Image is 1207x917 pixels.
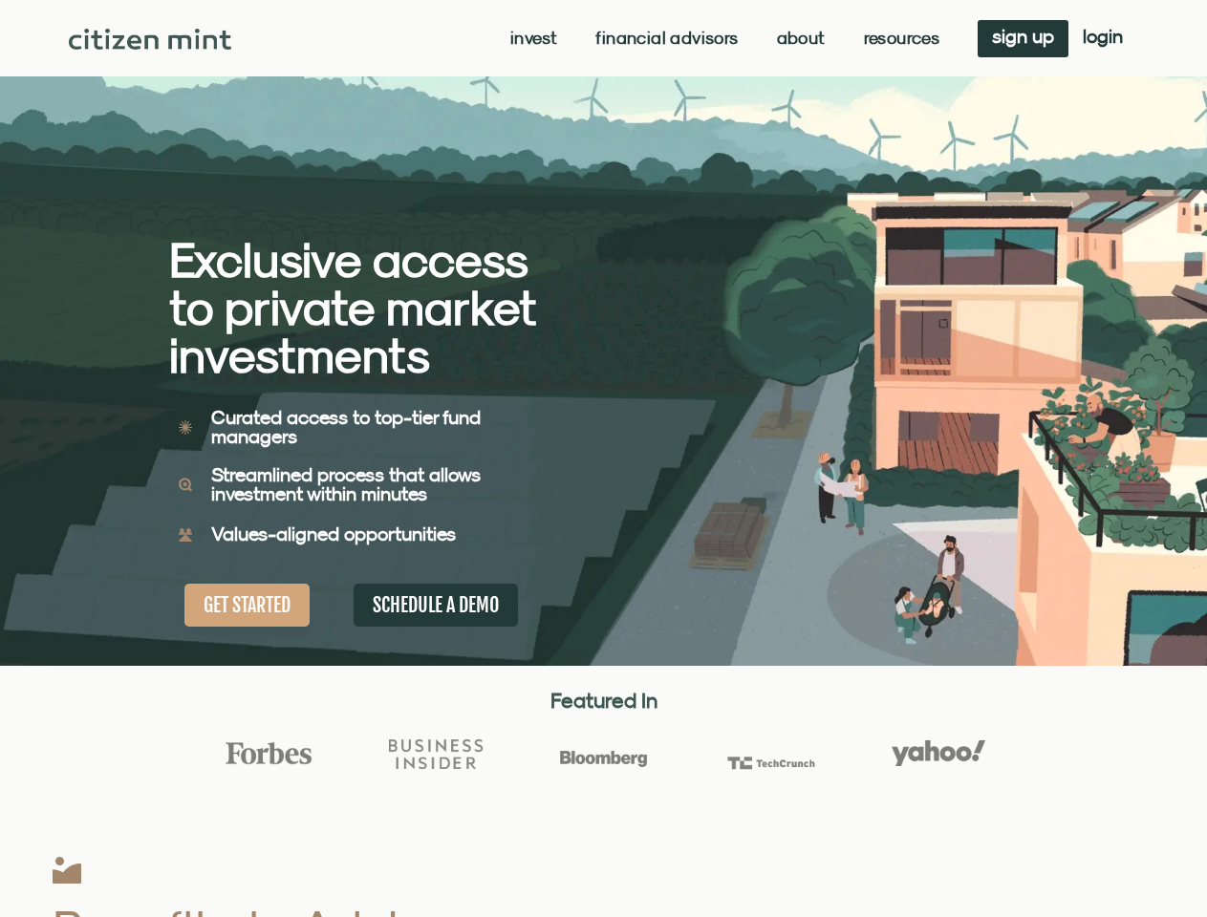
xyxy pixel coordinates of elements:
a: sign up [978,20,1068,57]
a: Invest [510,29,557,48]
nav: Menu [510,29,939,48]
b: Values-aligned opportunities [211,522,456,544]
a: GET STARTED [184,584,310,627]
b: Curated access to top-tier fund managers [211,406,481,447]
h2: Exclusive access to private market investments [169,236,537,379]
b: Streamlined process that allows investment within minutes [211,463,481,504]
a: Financial Advisors [595,29,738,48]
a: About [777,29,826,48]
a: SCHEDULE A DEMO [354,584,518,627]
img: Citizen Mint [69,29,232,50]
strong: Featured In [550,688,657,713]
a: login [1068,20,1137,57]
span: SCHEDULE A DEMO [373,593,499,617]
span: login [1083,30,1123,43]
img: Forbes Logo [222,741,315,766]
span: GET STARTED [204,593,291,617]
a: Resources [864,29,940,48]
span: sign up [992,30,1054,43]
